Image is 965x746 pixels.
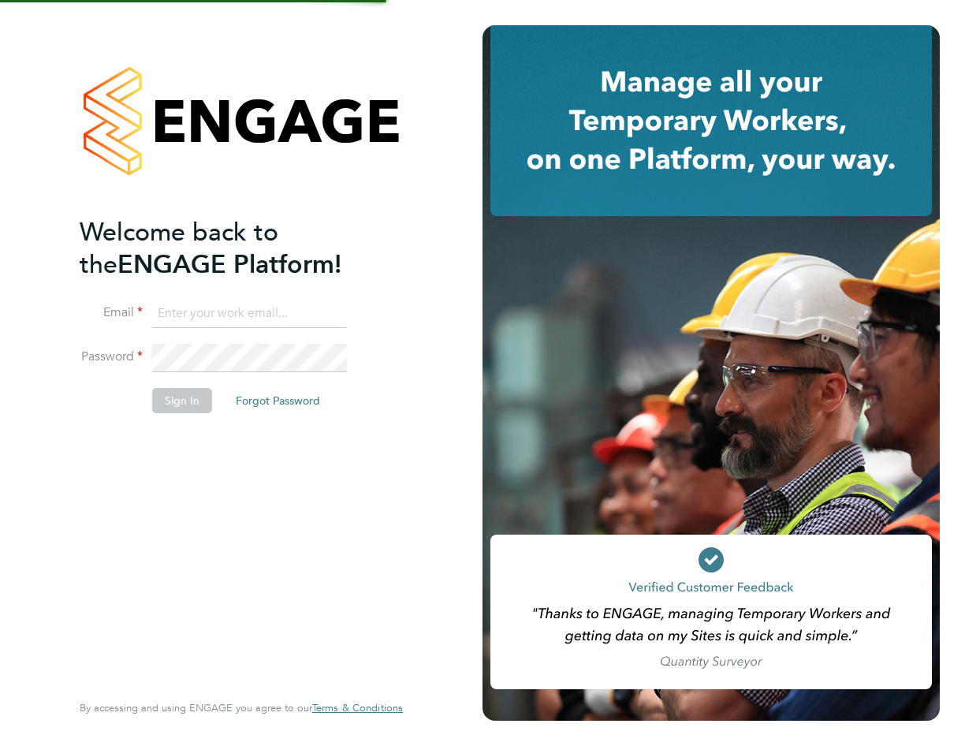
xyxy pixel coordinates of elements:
[152,388,212,413] button: Sign In
[80,304,143,321] label: Email
[80,701,403,714] span: By accessing and using ENGAGE you agree to our
[312,701,403,714] span: Terms & Conditions
[80,217,278,280] span: Welcome back to the
[80,349,143,365] label: Password
[80,216,387,281] h2: ENGAGE Platform!
[312,702,403,714] a: Terms & Conditions
[223,388,333,413] button: Forgot Password
[152,300,347,328] input: Enter your work email...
